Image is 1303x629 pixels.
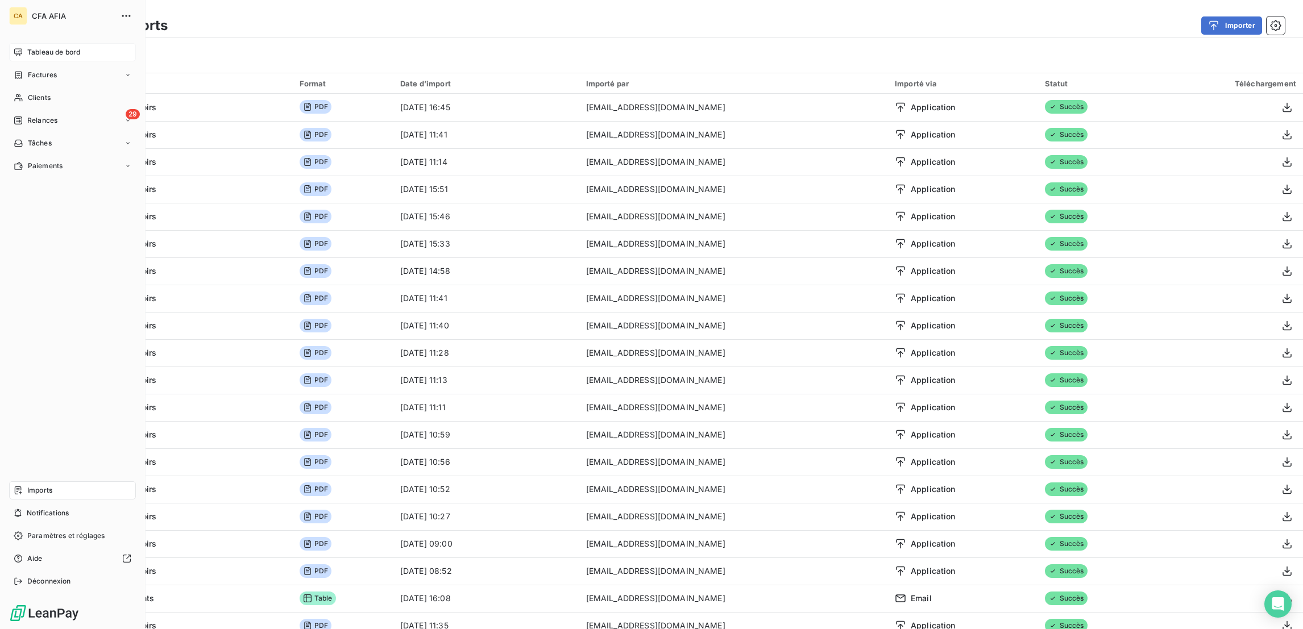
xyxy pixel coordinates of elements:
[911,102,956,113] span: Application
[27,485,52,495] span: Imports
[393,121,579,148] td: [DATE] 11:41
[393,530,579,557] td: [DATE] 09:00
[27,47,80,57] span: Tableau de bord
[911,293,956,304] span: Application
[911,238,956,249] span: Application
[579,203,888,230] td: [EMAIL_ADDRESS][DOMAIN_NAME]
[393,148,579,176] td: [DATE] 11:14
[300,155,331,169] span: PDF
[911,374,956,386] span: Application
[579,476,888,503] td: [EMAIL_ADDRESS][DOMAIN_NAME]
[1045,264,1088,278] span: Succès
[126,109,140,119] span: 29
[300,79,387,88] div: Format
[579,285,888,312] td: [EMAIL_ADDRESS][DOMAIN_NAME]
[27,576,71,586] span: Déconnexion
[1045,482,1088,496] span: Succès
[393,230,579,257] td: [DATE] 15:33
[28,93,51,103] span: Clients
[393,339,579,366] td: [DATE] 11:28
[911,565,956,577] span: Application
[300,264,331,278] span: PDF
[300,346,331,360] span: PDF
[1045,373,1088,387] span: Succès
[911,320,956,331] span: Application
[579,421,888,448] td: [EMAIL_ADDRESS][DOMAIN_NAME]
[27,531,105,541] span: Paramètres et réglages
[300,210,331,223] span: PDF
[300,591,336,605] span: Table
[300,319,331,332] span: PDF
[28,70,57,80] span: Factures
[393,285,579,312] td: [DATE] 11:41
[28,138,52,148] span: Tâches
[579,121,888,148] td: [EMAIL_ADDRESS][DOMAIN_NAME]
[1045,428,1088,441] span: Succès
[1045,455,1088,469] span: Succès
[911,265,956,277] span: Application
[911,456,956,468] span: Application
[1045,319,1088,332] span: Succès
[911,484,956,495] span: Application
[27,115,57,126] span: Relances
[579,94,888,121] td: [EMAIL_ADDRESS][DOMAIN_NAME]
[28,161,63,171] span: Paiements
[579,503,888,530] td: [EMAIL_ADDRESS][DOMAIN_NAME]
[911,538,956,549] span: Application
[393,257,579,285] td: [DATE] 14:58
[911,511,956,522] span: Application
[393,585,579,612] td: [DATE] 16:08
[911,156,956,168] span: Application
[1045,291,1088,305] span: Succès
[1264,590,1292,618] div: Open Intercom Messenger
[579,257,888,285] td: [EMAIL_ADDRESS][DOMAIN_NAME]
[1045,155,1088,169] span: Succès
[1045,210,1088,223] span: Succès
[579,448,888,476] td: [EMAIL_ADDRESS][DOMAIN_NAME]
[300,401,331,414] span: PDF
[393,394,579,421] td: [DATE] 11:11
[300,537,331,551] span: PDF
[55,78,286,89] div: Import
[1045,401,1088,414] span: Succès
[393,366,579,394] td: [DATE] 11:13
[1045,182,1088,196] span: Succès
[579,312,888,339] td: [EMAIL_ADDRESS][DOMAIN_NAME]
[393,557,579,585] td: [DATE] 08:52
[911,211,956,222] span: Application
[1158,79,1296,88] div: Téléchargement
[1045,79,1145,88] div: Statut
[579,366,888,394] td: [EMAIL_ADDRESS][DOMAIN_NAME]
[300,373,331,387] span: PDF
[400,79,572,88] div: Date d’import
[579,557,888,585] td: [EMAIL_ADDRESS][DOMAIN_NAME]
[1045,591,1088,605] span: Succès
[393,476,579,503] td: [DATE] 10:52
[579,530,888,557] td: [EMAIL_ADDRESS][DOMAIN_NAME]
[579,585,888,612] td: [EMAIL_ADDRESS][DOMAIN_NAME]
[895,79,1031,88] div: Importé via
[300,455,331,469] span: PDF
[27,553,43,564] span: Aide
[27,508,69,518] span: Notifications
[911,402,956,413] span: Application
[579,148,888,176] td: [EMAIL_ADDRESS][DOMAIN_NAME]
[1045,510,1088,523] span: Succès
[911,129,956,140] span: Application
[1045,564,1088,578] span: Succès
[579,394,888,421] td: [EMAIL_ADDRESS][DOMAIN_NAME]
[393,448,579,476] td: [DATE] 10:56
[1045,237,1088,251] span: Succès
[393,176,579,203] td: [DATE] 15:51
[1045,100,1088,114] span: Succès
[393,312,579,339] td: [DATE] 11:40
[393,421,579,448] td: [DATE] 10:59
[579,339,888,366] td: [EMAIL_ADDRESS][DOMAIN_NAME]
[300,128,331,141] span: PDF
[1045,346,1088,360] span: Succès
[1201,16,1262,35] button: Importer
[393,203,579,230] td: [DATE] 15:46
[300,182,331,196] span: PDF
[393,503,579,530] td: [DATE] 10:27
[9,549,136,568] a: Aide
